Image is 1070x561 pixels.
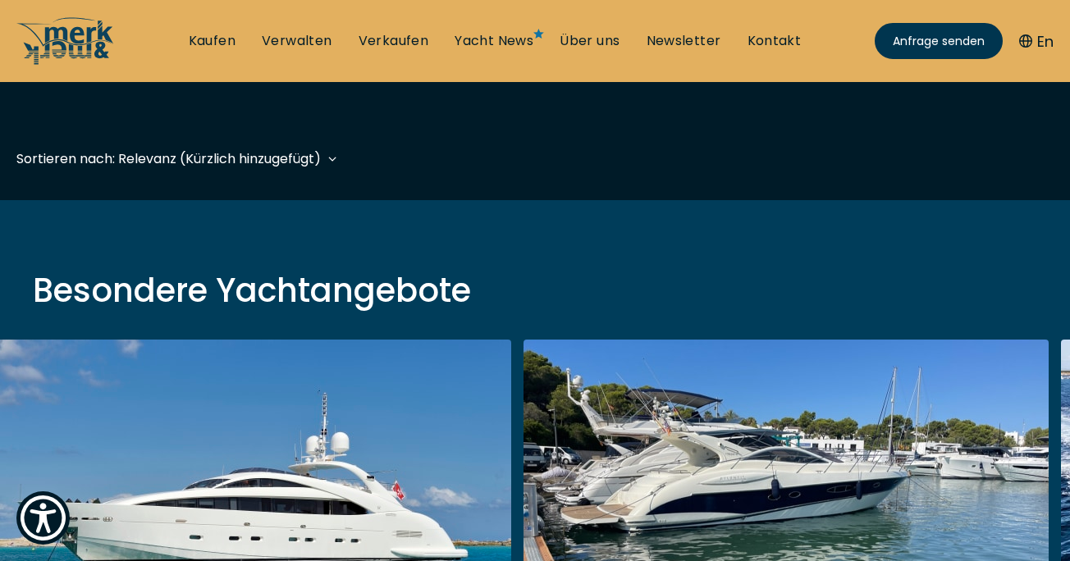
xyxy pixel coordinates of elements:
a: Verwalten [262,32,332,50]
a: Kontakt [748,32,802,50]
a: Anfrage senden [875,23,1003,59]
button: En [1019,30,1054,52]
a: Verkaufen [359,32,429,50]
a: Kaufen [189,32,235,50]
a: Yacht News [455,32,533,50]
span: Anfrage senden [893,33,985,50]
a: Newsletter [647,32,721,50]
button: Show Accessibility Preferences [16,491,70,545]
div: Sortieren nach: Relevanz (Kürzlich hinzugefügt) [16,148,321,169]
a: Über uns [560,32,620,50]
